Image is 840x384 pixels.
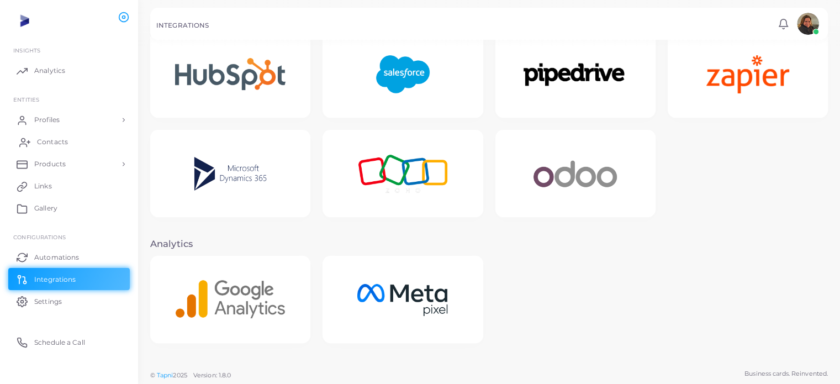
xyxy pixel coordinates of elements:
img: Zoho [343,139,463,208]
span: Contacts [37,137,68,147]
span: INSIGHTS [13,47,40,54]
a: Settings [8,290,130,312]
span: © [150,371,231,380]
a: Contacts [8,131,130,153]
span: ENTITIES [13,96,39,103]
img: Meta Pixel [339,265,467,334]
span: Automations [34,253,79,262]
a: Analytics [8,60,130,82]
img: Hubspot [160,43,302,106]
img: avatar [797,13,819,35]
span: Profiles [34,115,60,125]
span: Schedule a Call [34,338,85,348]
span: Version: 1.8.0 [193,371,231,379]
a: Links [8,175,130,197]
img: Zapier [691,40,805,109]
h5: INTEGRATIONS [156,22,209,29]
a: Products [8,153,130,175]
img: Odoo [518,139,632,208]
img: Salesforce [360,40,445,109]
span: Settings [34,297,62,307]
a: Integrations [8,268,130,290]
span: Products [34,159,66,169]
span: Business cards. Reinvented. [744,369,828,378]
a: Gallery [8,197,130,219]
span: 2025 [173,371,187,380]
span: Links [34,181,52,191]
span: Integrations [34,275,76,285]
a: Automations [8,246,130,268]
span: Analytics [34,66,65,76]
a: Tapni [157,371,173,379]
img: Pipedrive [504,44,646,104]
h3: Analytics [150,239,828,250]
span: Gallery [34,203,57,213]
img: Google Analytics [160,265,301,334]
img: logo [10,10,71,31]
a: avatar [794,13,822,35]
a: Profiles [8,109,130,131]
span: Configurations [13,234,66,240]
a: Schedule a Call [8,331,130,353]
img: Microsoft Dynamics [178,139,283,208]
